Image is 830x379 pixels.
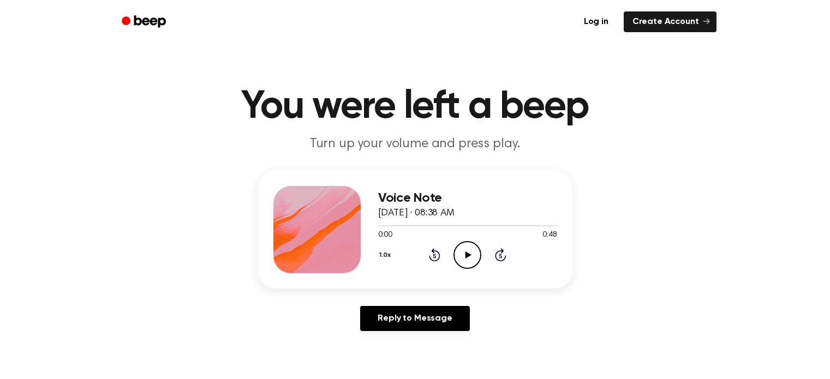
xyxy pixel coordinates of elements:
p: Turn up your volume and press play. [206,135,625,153]
span: 0:00 [378,230,392,241]
h1: You were left a beep [136,87,695,127]
a: Reply to Message [360,306,469,331]
a: Log in [575,11,617,32]
a: Create Account [624,11,716,32]
button: 1.0x [378,246,395,264]
span: 0:48 [542,230,557,241]
h3: Voice Note [378,191,557,206]
span: [DATE] · 08:38 AM [378,208,455,218]
a: Beep [114,11,176,33]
